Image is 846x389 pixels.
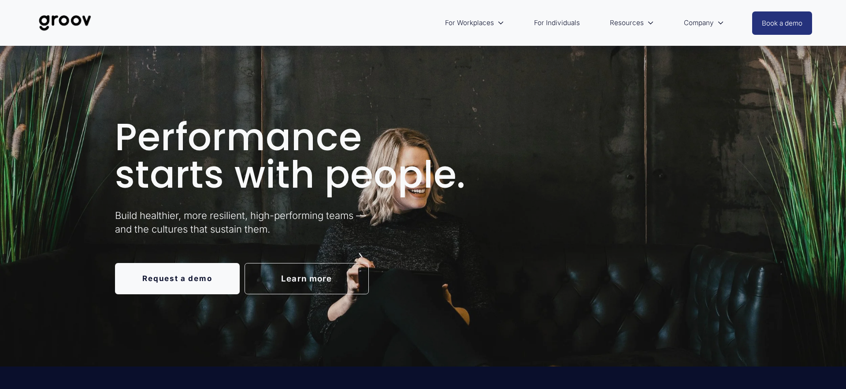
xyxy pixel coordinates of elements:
[245,263,369,294] a: Learn more
[605,12,658,33] a: folder dropdown
[530,12,584,33] a: For Individuals
[115,209,395,236] p: Build healthier, more resilient, high-performing teams — and the cultures that sustain them.
[610,17,644,29] span: Resources
[679,12,728,33] a: folder dropdown
[115,263,240,294] a: Request a demo
[34,8,96,37] img: Groov | Workplace Science Platform | Unlock Performance | Drive Results
[752,11,812,35] a: Book a demo
[445,17,494,29] span: For Workplaces
[115,119,550,194] h1: Performance starts with people.
[441,12,508,33] a: folder dropdown
[684,17,714,29] span: Company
